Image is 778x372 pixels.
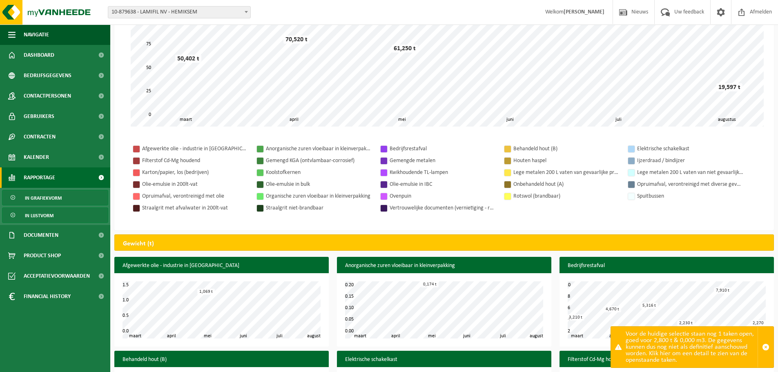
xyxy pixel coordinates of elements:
h3: Bedrijfsrestafval [560,257,774,275]
div: Olie-emulsie in bulk [266,179,372,189]
div: 70,520 t [283,36,310,44]
span: Kalender [24,147,49,167]
div: Gemengde metalen [390,156,496,166]
div: Bedrijfsrestafval [390,144,496,154]
span: Contracten [24,127,56,147]
h3: Behandeld hout (B) [114,351,329,369]
div: Ijzerdraad / bindijzer [637,156,743,166]
span: Bedrijfsgegevens [24,65,71,86]
div: 7,910 t [714,287,731,294]
div: 61,250 t [392,45,418,53]
div: Olie-emulsie in IBC [390,179,496,189]
div: Kwikhoudende TL-lampen [390,167,496,178]
span: Dashboard [24,45,54,65]
div: Opruimafval, verontreinigd met diverse gevaarlijke afvalstoffen [637,179,743,189]
div: Filterstof Cd-Mg houdend [142,156,248,166]
div: Ovenpuin [390,191,496,201]
div: 2,270 t [751,320,766,331]
div: Behandeld hout (B) [513,144,620,154]
div: Karton/papier, los (bedrijven) [142,167,248,178]
div: Opruimafval, verontreinigd met olie [142,191,248,201]
span: Navigatie [24,25,49,45]
div: Lege metalen 200 L vaten van niet gevaarlijke producten [637,167,743,178]
div: 19,597 t [716,83,742,91]
a: In grafiekvorm [2,190,108,205]
div: Voor de huidige selectie staan nog 1 taken open, goed voor 2,800 t & 0,000 m3. De gegevens kunnen... [626,327,758,368]
div: Houten haspel [513,156,620,166]
h3: Filterstof Cd-Mg houdend [560,351,774,369]
a: In lijstvorm [2,207,108,223]
div: Gemengd KGA (ontvlambaar-corrosief) [266,156,372,166]
div: Anorganische zuren vloeibaar in kleinverpakking [266,144,372,154]
div: 2,230 t [677,320,695,326]
span: Gebruikers [24,106,54,127]
div: 0,174 t [421,281,439,287]
div: 50,402 t [175,55,201,63]
div: Lege metalen 200 L vaten van gevaarlijke producten [513,167,620,178]
span: 10-879638 - LAMIFIL NV - HEMIKSEM [108,7,250,18]
div: Spuitbussen [637,191,743,201]
div: Organische zuren vloeibaar in kleinverpakking [266,191,372,201]
div: Elektrische schakelkast [637,144,743,154]
h3: Afgewerkte olie - industrie in [GEOGRAPHIC_DATA] [114,257,329,275]
div: 5,316 t [640,303,658,309]
span: Acceptatievoorwaarden [24,266,90,286]
div: Onbehandeld hout (A) [513,179,620,189]
h2: Gewicht (t) [115,235,162,253]
h3: Anorganische zuren vloeibaar in kleinverpakking [337,257,551,275]
span: Contactpersonen [24,86,71,106]
span: Financial History [24,286,71,307]
div: Koolstofkernen [266,167,372,178]
span: In grafiekvorm [25,190,62,206]
div: Vertrouwelijke documenten (vernietiging - recyclage) [390,203,496,213]
span: 10-879638 - LAMIFIL NV - HEMIKSEM [108,6,251,18]
div: 3,210 t [567,314,584,321]
div: Afgewerkte olie - industrie in [GEOGRAPHIC_DATA] [142,144,248,154]
span: Product Shop [24,245,61,266]
div: Rotswol (brandbaar) [513,191,620,201]
h3: Elektrische schakelkast [337,351,551,369]
div: 4,670 t [604,306,621,312]
div: Straalgrit niet-brandbaar [266,203,372,213]
strong: [PERSON_NAME] [564,9,604,15]
span: Rapportage [24,167,55,188]
div: 1,069 t [197,289,215,295]
span: In lijstvorm [25,208,54,223]
div: Olie-emulsie in 200lt-vat [142,179,248,189]
span: Documenten [24,225,58,245]
div: Straalgrit met afvalwater in 200lt-vat [142,203,248,213]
